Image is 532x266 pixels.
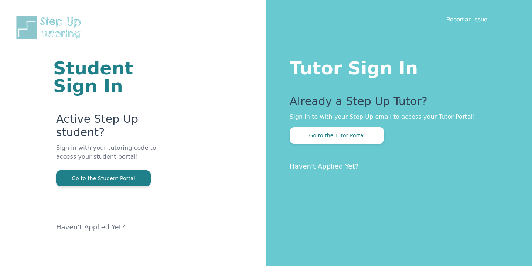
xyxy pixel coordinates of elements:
[56,170,151,186] button: Go to the Student Portal
[53,59,177,95] h1: Student Sign In
[290,112,502,121] p: Sign in to with your Step Up email to access your Tutor Portal!
[56,175,151,182] a: Go to the Student Portal
[290,56,502,77] h1: Tutor Sign In
[446,16,487,23] a: Report an Issue
[290,127,384,144] button: Go to the Tutor Portal
[56,112,177,144] p: Active Step Up student?
[290,132,384,139] a: Go to the Tutor Portal
[56,144,177,170] p: Sign in with your tutoring code to access your student portal!
[290,162,359,170] a: Haven't Applied Yet?
[15,15,86,40] img: Step Up Tutoring horizontal logo
[56,223,125,231] a: Haven't Applied Yet?
[290,95,502,112] p: Already a Step Up Tutor?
